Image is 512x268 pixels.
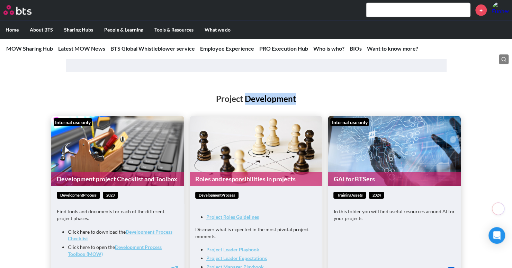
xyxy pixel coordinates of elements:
[350,45,362,52] a: BIOs
[99,21,149,39] label: People & Learning
[259,45,308,52] a: PRO Execution Hub
[206,255,267,261] a: Project Leader Expectations
[3,5,32,15] img: BTS Logo
[190,172,323,186] a: Roles and responsibilities in projects
[149,21,199,39] label: Tools & Resources
[57,208,179,222] p: Find tools and documents for each of the different project phases.
[59,21,99,39] label: Sharing Hubs
[58,45,105,52] a: Latest MOW News
[475,5,487,16] a: +
[24,21,59,39] label: About BTS
[200,45,254,52] a: Employee Experience
[103,192,118,199] span: 2023
[51,172,184,186] a: Development project Checklist and Toolbox
[54,118,92,127] div: Internal use only
[57,192,100,199] span: developmentProcess
[328,172,461,186] a: GAI for BTSers
[330,118,369,127] div: Internal use only
[492,2,509,18] img: Eunhee Song
[68,229,172,242] a: Development Process Checklist
[333,192,366,199] span: trainingAssets
[488,227,505,244] div: Open Intercom Messenger
[333,208,455,222] p: In this folder you will find useful resources around AI for your projects
[492,2,509,18] a: Profile
[195,192,239,199] span: developmentProcess
[68,244,173,257] li: Click here to open the
[68,228,173,242] li: Click here to download the
[206,247,259,252] a: Project Leader Playbook
[367,45,418,52] a: Want to know more?
[3,5,44,15] a: Go home
[313,45,344,52] a: Who is who?
[68,244,162,257] a: Development Process Toolbox (MOW)
[110,45,195,52] a: BTS Global Whistleblower service
[369,192,384,199] span: 2024
[6,45,53,52] a: MOW Sharing Hub
[206,214,259,220] a: Project Roles Guidelines
[199,21,236,39] label: What we do
[195,226,317,240] p: Discover what is expected in the most pivotal project moments.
